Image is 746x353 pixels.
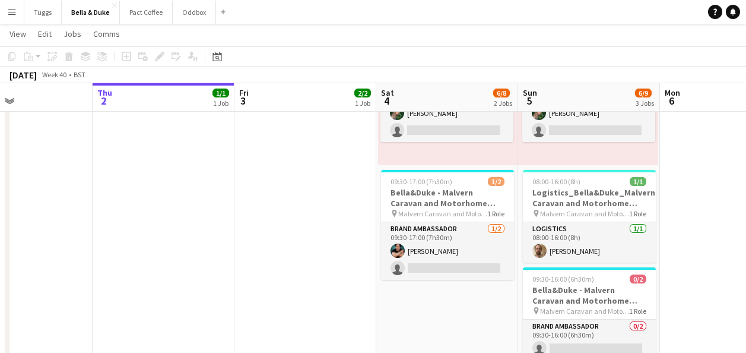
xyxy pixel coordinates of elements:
[381,170,514,280] app-job-card: 09:30-17:00 (7h30m)1/2Bella&Duke - Malvern Caravan and Motorhome Show Malvern Caravan and Motorho...
[523,222,656,263] app-card-role: Logistics1/108:00-16:00 (8h)[PERSON_NAME]
[120,1,173,24] button: Pact Coffee
[173,1,216,24] button: Oddbox
[237,94,249,108] span: 3
[630,275,646,283] span: 0/2
[5,26,31,42] a: View
[381,87,394,98] span: Sat
[62,1,120,24] button: Bella & Duke
[523,285,656,306] h3: Bella&Duke - Malvern Caravan and Motorhome Show
[354,89,371,97] span: 2/2
[629,307,646,316] span: 1 Role
[630,177,646,186] span: 1/1
[24,1,62,24] button: Tuggs
[636,99,654,108] div: 3 Jobs
[532,177,580,186] span: 08:00-16:00 (8h)
[355,99,370,108] div: 1 Job
[379,94,394,108] span: 4
[93,29,120,39] span: Comms
[488,177,504,186] span: 1/2
[635,89,652,97] span: 6/9
[532,275,594,283] span: 09:30-16:00 (6h30m)
[381,187,514,209] h3: Bella&Duke - Malvern Caravan and Motorhome Show
[391,177,452,186] span: 09:30-17:00 (7h30m)
[64,29,81,39] span: Jobs
[494,99,512,108] div: 2 Jobs
[629,209,646,218] span: 1 Role
[540,307,629,316] span: Malvern Caravan and Motorhome Show
[239,87,249,98] span: Fri
[212,89,229,97] span: 1/1
[540,209,629,218] span: Malvern Caravan and Motorhome Show
[88,26,125,42] a: Comms
[663,94,680,108] span: 6
[9,29,26,39] span: View
[665,87,680,98] span: Mon
[521,94,537,108] span: 5
[493,89,510,97] span: 6/8
[39,70,69,79] span: Week 40
[213,99,228,108] div: 1 Job
[487,209,504,218] span: 1 Role
[96,94,112,108] span: 2
[33,26,56,42] a: Edit
[97,87,112,98] span: Thu
[381,222,514,280] app-card-role: Brand Ambassador1/209:30-17:00 (7h30m)[PERSON_NAME]
[523,170,656,263] app-job-card: 08:00-16:00 (8h)1/1Logistics_Bella&Duke_Malvern Caravan and Motorhome Show Malvern Caravan and Mo...
[59,26,86,42] a: Jobs
[38,29,52,39] span: Edit
[523,87,537,98] span: Sun
[398,209,487,218] span: Malvern Caravan and Motorhome Show
[9,69,37,81] div: [DATE]
[74,70,85,79] div: BST
[523,187,656,209] h3: Logistics_Bella&Duke_Malvern Caravan and Motorhome Show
